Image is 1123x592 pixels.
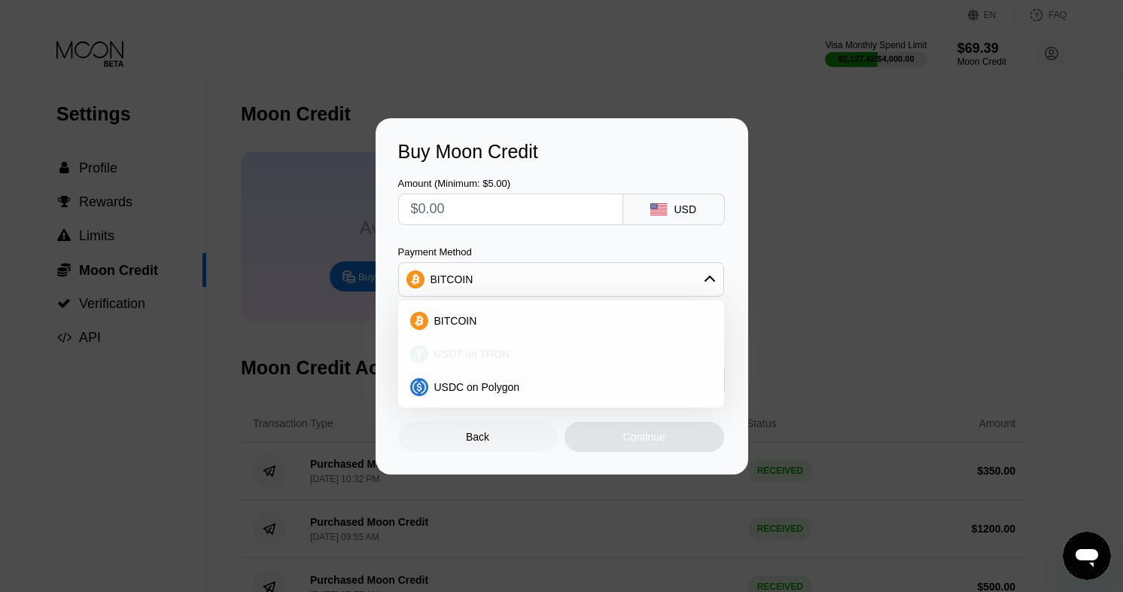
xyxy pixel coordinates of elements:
div: BITCOIN [399,264,723,294]
div: USD [674,203,696,215]
span: BITCOIN [434,315,477,327]
div: Amount (Minimum: $5.00) [398,178,623,189]
div: Payment Method [398,246,724,258]
span: USDT on TRON [434,348,510,360]
div: USDC on Polygon [403,372,720,402]
div: Back [398,422,558,452]
div: Back [466,431,489,443]
span: USDC on Polygon [434,381,520,393]
input: $0.00 [411,194,610,224]
div: USDT on TRON [403,339,720,369]
div: BITCOIN [403,306,720,336]
iframe: Button to launch messaging window [1063,532,1111,580]
div: Buy Moon Credit [398,141,726,163]
div: BITCOIN [431,273,473,285]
